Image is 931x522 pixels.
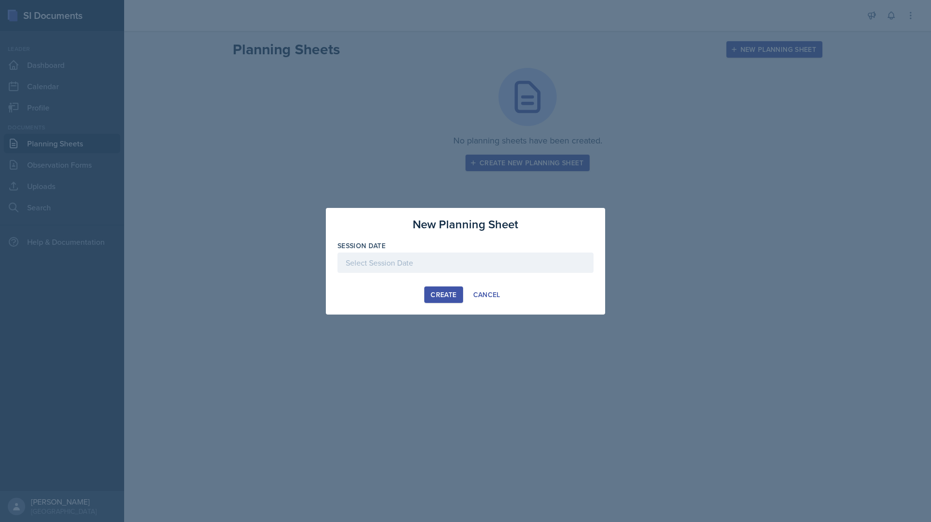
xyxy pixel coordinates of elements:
[473,291,500,299] div: Cancel
[467,286,507,303] button: Cancel
[413,216,518,233] h3: New Planning Sheet
[431,291,456,299] div: Create
[337,241,385,251] label: Session Date
[424,286,463,303] button: Create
